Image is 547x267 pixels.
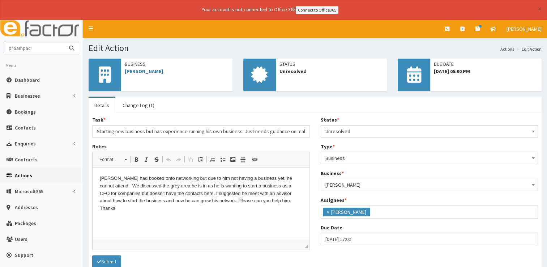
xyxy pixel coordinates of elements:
[500,46,514,52] a: Actions
[117,98,160,113] a: Change Log (1)
[125,68,163,75] a: [PERSON_NAME]
[15,124,36,131] span: Contacts
[163,155,174,164] a: Undo (Ctrl+Z)
[325,126,534,136] span: Unresolved
[515,46,542,52] li: Edit Action
[250,155,260,164] a: Link (Ctrl+L)
[304,245,308,248] span: Drag to resize
[92,143,107,150] label: Notes
[15,252,33,258] span: Support
[15,236,27,242] span: Users
[196,155,206,164] a: Paste (Ctrl+V)
[321,224,342,231] label: Due Date
[141,155,151,164] a: Italic (Ctrl+I)
[434,60,538,68] span: Due Date
[185,155,196,164] a: Copy (Ctrl+C)
[296,6,338,14] a: Connect to Office365
[15,77,40,83] span: Dashboard
[321,143,335,150] label: Type
[279,60,384,68] span: Status
[15,220,36,226] span: Packages
[501,20,547,38] a: [PERSON_NAME]
[321,125,538,137] span: Unresolved
[15,172,32,179] span: Actions
[321,170,344,177] label: Business
[434,68,538,75] span: [DATE] 05:00 PM
[321,196,347,204] label: Assignees
[15,140,36,147] span: Enquiries
[538,5,542,13] button: ×
[325,153,534,163] span: Business
[89,43,542,53] h1: Edit Action
[507,26,542,32] span: [PERSON_NAME]
[174,155,184,164] a: Redo (Ctrl+Y)
[321,152,538,164] span: Business
[238,155,248,164] a: Insert Horizontal Line
[15,204,38,211] span: Addresses
[208,155,218,164] a: Insert/Remove Numbered List
[131,155,141,164] a: Bold (Ctrl+B)
[279,68,384,75] span: Unresolved
[327,208,329,216] span: ×
[325,180,534,190] span: Jonathan Beach
[323,208,370,216] li: Paul Slade
[228,155,238,164] a: Image
[96,155,121,164] span: Format
[125,60,229,68] span: Business
[92,116,106,123] label: Task
[151,155,162,164] a: Strike Through
[93,168,309,240] iframe: Rich Text Editor, notes
[89,98,115,113] a: Details
[218,155,228,164] a: Insert/Remove Bulleted List
[59,6,482,14] div: Your account is not connected to Office 365
[95,154,131,165] a: Format
[4,42,65,55] input: Search...
[15,109,36,115] span: Bookings
[15,156,38,163] span: Contracts
[15,188,43,195] span: Microsoft365
[321,116,339,123] label: Status
[15,93,40,99] span: Businesses
[321,179,538,191] span: Jonathan Beach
